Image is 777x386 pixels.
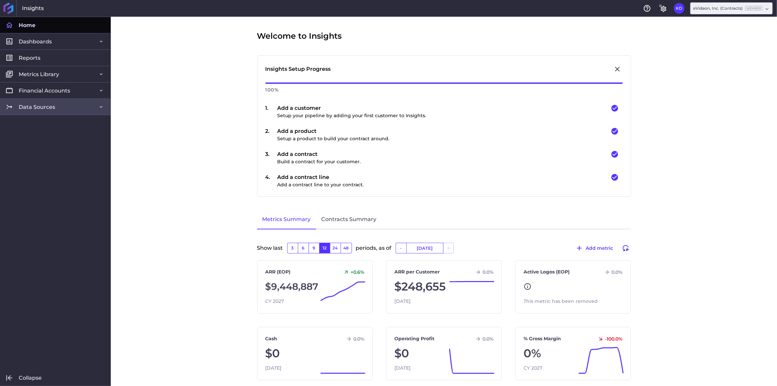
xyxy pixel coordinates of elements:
[257,210,316,229] a: Metrics Summary
[396,243,406,253] button: -
[265,173,277,188] div: 4 .
[319,243,330,253] button: 12
[257,30,342,42] span: Welcome to Insights
[298,243,309,253] button: 6
[277,135,390,142] p: Setup a product to build your contract around.
[19,54,40,61] span: Reports
[330,243,341,253] button: 24
[277,173,364,188] div: Add a contract line
[658,3,668,14] button: General Settings
[19,22,35,29] span: Home
[19,104,55,111] span: Data Sources
[277,150,361,165] div: Add a contract
[316,210,382,229] a: Contracts Summary
[472,269,494,275] div: 0.0 %
[277,127,390,142] div: Add a product
[309,243,319,253] button: 9
[265,278,365,295] div: $9,448,887
[394,345,494,362] div: $0
[595,336,622,342] div: -100.0 %
[394,268,440,275] a: ARR per Customer
[265,127,277,142] div: 2 .
[745,6,763,10] ins: Member
[19,87,70,94] span: Financial Accounts
[265,150,277,165] div: 3 .
[690,2,773,14] div: Dropdown select
[265,84,623,96] div: 100 %
[612,64,623,74] button: Close
[642,3,652,14] button: Help
[524,298,623,305] div: This metric has been removed
[524,268,570,275] a: Active Logos (EOP)
[277,112,426,119] p: Setup your pipeline by adding your first customer to Insights.
[277,181,364,188] p: Add a contract line to your contract.
[572,243,616,253] button: Add metric
[19,374,42,381] span: Collapse
[265,65,331,73] div: Insights Setup Progress
[19,38,52,45] span: Dashboards
[287,243,298,253] button: 3
[407,243,443,253] input: Select Date
[341,269,364,275] div: +0.6 %
[341,243,352,253] button: 48
[674,3,685,14] button: User Menu
[524,345,623,362] div: 0%
[394,278,494,295] div: $248,655
[601,269,622,275] div: 0.0 %
[265,335,277,342] a: Cash
[693,5,763,11] div: eVideon, Inc. (Contracts)
[472,336,494,342] div: 0.0 %
[277,158,361,165] p: Build a contract for your customer.
[257,243,631,260] div: Show last periods, as of
[524,335,561,342] a: % Gross Margin
[394,335,434,342] a: Operating Profit
[265,268,291,275] a: ARR (EOP)
[265,345,365,362] div: $0
[277,104,426,119] div: Add a customer
[19,71,59,78] span: Metrics Library
[343,336,364,342] div: 0.0 %
[265,104,277,119] div: 1 .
